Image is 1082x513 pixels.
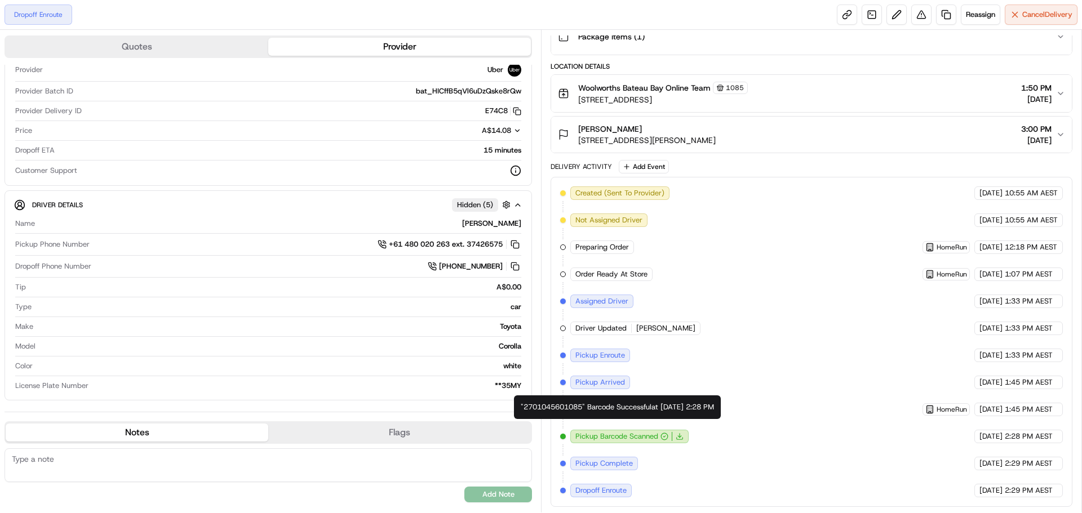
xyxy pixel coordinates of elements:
button: [PERSON_NAME][STREET_ADDRESS][PERSON_NAME]3:00 PM[DATE] [551,117,1072,153]
span: Tip [15,282,26,292]
span: Customer Support [15,166,77,176]
span: Price [15,126,32,136]
span: Order Ready At Store [575,269,648,279]
span: HomeRun [937,270,967,279]
span: [DATE] [979,215,1003,225]
span: [DATE] [979,242,1003,252]
button: Reassign [961,5,1000,25]
span: Pylon [112,191,136,199]
span: Provider [15,65,43,75]
span: 1:33 PM AEST [1005,323,1053,333]
img: uber-new-logo.jpeg [508,63,521,77]
div: A$0.00 [30,282,521,292]
span: Provider Delivery ID [15,106,82,116]
span: Name [15,218,35,229]
button: Add Event [619,160,669,173]
span: 1085 [726,83,744,92]
div: car [36,302,521,312]
p: Welcome 👋 [11,45,205,63]
span: [DATE] [979,323,1003,333]
span: 2:29 PM AEST [1005,458,1053,469]
div: 💻 [95,164,104,173]
div: Corolla [40,341,521,351]
span: 2:28 PM AEST [1005,431,1053,441]
span: [DATE] [1021,135,1052,146]
span: 12:18 PM AEST [1005,242,1057,252]
button: A$14.08 [422,126,521,136]
span: Make [15,322,33,332]
span: [DATE] [979,431,1003,441]
span: [PERSON_NAME] [578,123,642,135]
div: 15 minutes [59,145,521,155]
img: Nash [11,11,34,34]
span: Hidden ( 5 ) [457,200,493,210]
span: 1:45 PM AEST [1005,404,1053,414]
span: Type [15,302,32,312]
button: Notes [6,423,268,441]
span: Not Assigned Driver [575,215,642,225]
span: [DATE] [979,188,1003,198]
span: Driver Updated [575,323,627,333]
img: 1736555255976-a54dd68f-1ca7-489b-9aae-adbdc363a1c4 [11,108,32,128]
button: Driver DetailsHidden (5) [14,195,522,214]
span: Provider Batch ID [15,86,73,96]
button: Pickup Barcode Scanned [575,431,668,441]
span: 1:45 PM AEST [1005,377,1053,387]
span: Pickup Barcode Scanned [575,431,658,441]
span: [DATE] [979,377,1003,387]
span: 10:55 AM AEST [1005,188,1058,198]
input: Got a question? Start typing here... [29,73,203,84]
span: 3:00 PM [1021,123,1052,135]
span: API Documentation [107,163,181,175]
button: Start new chat [192,111,205,124]
span: Knowledge Base [23,163,86,175]
span: Reassign [966,10,995,20]
div: Delivery Activity [551,162,612,171]
span: [DATE] [979,485,1003,496]
div: Start new chat [38,108,185,119]
div: Location Details [551,62,1072,71]
span: Dropoff Enroute [575,485,627,496]
button: CancelDelivery [1005,5,1077,25]
span: [STREET_ADDRESS][PERSON_NAME] [578,135,716,146]
span: License Plate Number [15,381,88,391]
span: Preparing Order [575,242,629,252]
button: Woolworths Bateau Bay Online Team1085[STREET_ADDRESS]1:50 PM[DATE] [551,75,1072,112]
span: [DATE] [979,296,1003,306]
div: Barcode Successful at [DATE] 2:28 PM [521,402,714,412]
span: Cancel Delivery [1022,10,1072,20]
div: We're available if you need us! [38,119,143,128]
span: HomeRun [937,243,967,252]
span: 1:50 PM [1021,82,1052,93]
span: [DATE] [979,269,1003,279]
div: 📗 [11,164,20,173]
span: [DATE] [1021,93,1052,105]
span: [PHONE_NUMBER] [439,261,503,271]
span: Uber [487,65,503,75]
button: Provider [268,38,531,56]
span: +61 480 020 263 ext. 37426575 [389,239,503,249]
span: Color [15,361,33,371]
button: Hidden (5) [452,198,513,212]
span: bat_HICffB5qVl6uDzQske8rQw [416,86,521,96]
span: Pickup Arrived [575,377,625,387]
button: Package Items (1) [551,19,1072,55]
span: Pickup Phone Number [15,239,90,249]
button: Quotes [6,38,268,56]
span: Pickup Enroute [575,350,625,360]
span: 1:33 PM AEST [1005,350,1053,360]
a: [PHONE_NUMBER] [428,260,521,273]
span: Model [15,341,36,351]
span: Pickup Complete [575,458,633,469]
span: Dropoff ETA [15,145,55,155]
span: Driver Details [32,200,83,209]
div: [PERSON_NAME] [39,218,521,229]
span: [DATE] [979,404,1003,414]
div: Toyota [38,322,521,332]
span: 1:07 PM AEST [1005,269,1053,279]
span: Created (Sent To Provider) [575,188,664,198]
span: 2:29 PM AEST [1005,485,1053,496]
span: [DATE] [979,458,1003,469]
span: 10:55 AM AEST [1005,215,1058,225]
